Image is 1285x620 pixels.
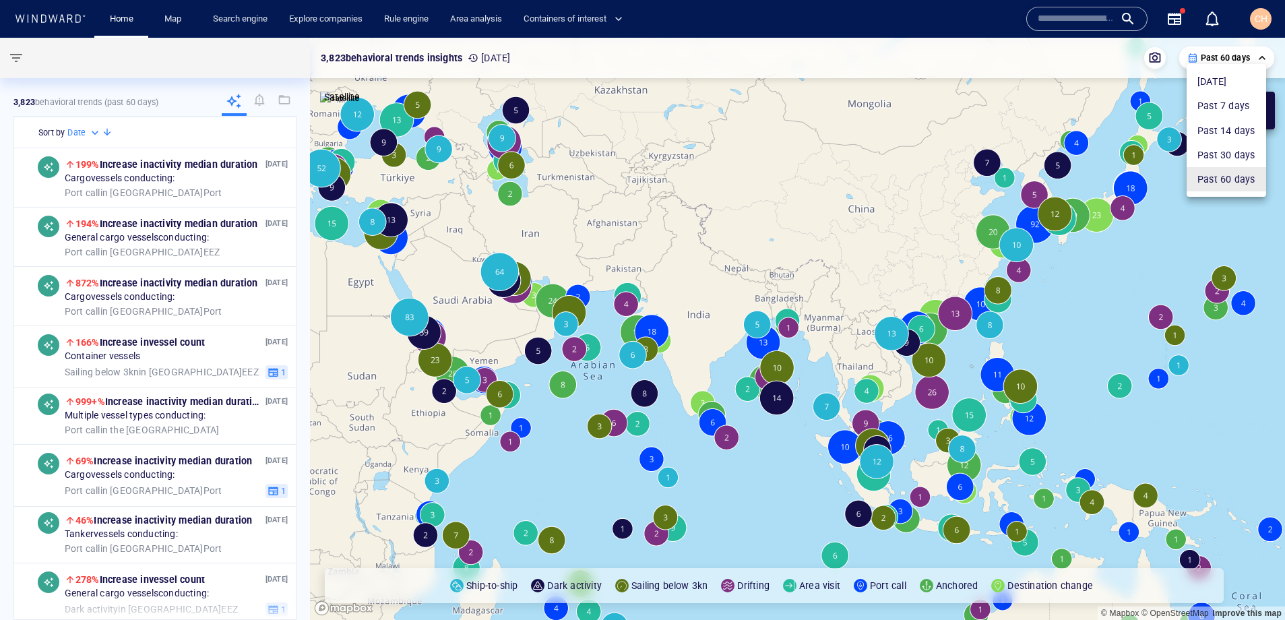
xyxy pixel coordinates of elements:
[1187,94,1266,118] li: Past 7 days
[1228,559,1275,610] iframe: Chat
[1187,119,1266,143] li: Past 14 days
[1187,69,1266,94] li: [DATE]
[1187,143,1266,167] li: Past 30 days
[1187,167,1266,191] li: Past 60 days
